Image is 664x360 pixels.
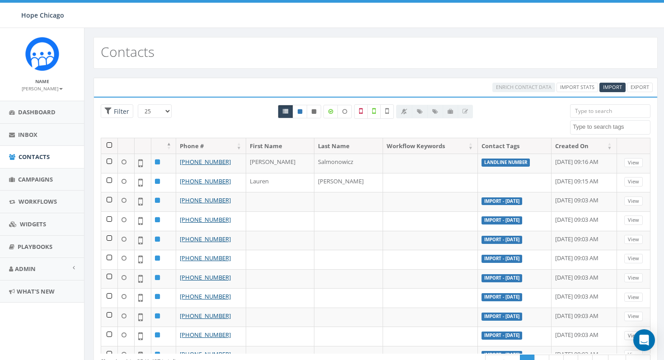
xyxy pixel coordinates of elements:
td: Salmonowicz [314,154,383,173]
label: Import - [DATE] [482,332,522,340]
span: What's New [17,287,55,295]
span: Filter [112,107,129,116]
td: [DATE] 09:16 AM [552,154,617,173]
span: Widgets [20,220,46,228]
td: [DATE] 09:03 AM [552,327,617,346]
a: All contacts [278,105,293,118]
h2: Contacts [101,44,154,59]
span: CSV files only [603,84,622,90]
a: View [624,350,643,360]
a: View [624,215,643,225]
label: landline number [482,159,530,167]
span: Import [603,84,622,90]
th: First Name [246,138,314,154]
td: [DATE] 09:03 AM [552,211,617,231]
label: Validated [367,104,381,119]
span: Advance Filter [101,104,133,118]
label: Import - [DATE] [482,255,522,263]
a: Export [627,83,653,92]
span: Campaigns [18,175,53,183]
div: Open Intercom Messenger [633,329,655,351]
th: Last Name [314,138,383,154]
span: Contacts [19,153,50,161]
small: [PERSON_NAME] [22,85,63,92]
input: Type to search [570,104,650,118]
td: [DATE] 09:03 AM [552,288,617,308]
label: Import - [DATE] [482,274,522,282]
a: [PHONE_NUMBER] [180,331,231,339]
i: This phone number is unsubscribed and has opted-out of all texts. [312,109,316,114]
td: Lauren [246,173,314,192]
a: [PERSON_NAME] [22,84,63,92]
a: [PHONE_NUMBER] [180,273,231,281]
i: This phone number is subscribed and will receive texts. [298,109,302,114]
a: Active [293,105,307,118]
td: [DATE] 09:03 AM [552,231,617,250]
a: [PHONE_NUMBER] [180,312,231,320]
small: Name [35,78,49,84]
a: [PHONE_NUMBER] [180,292,231,300]
span: Workflows [19,197,57,206]
a: View [624,196,643,206]
a: [PHONE_NUMBER] [180,196,231,204]
label: Import - [DATE] [482,313,522,321]
a: View [624,273,643,283]
img: Rally_Corp_Icon.png [25,37,59,71]
th: Phone #: activate to sort column ascending [176,138,246,154]
label: Import - [DATE] [482,236,522,244]
a: Import [599,83,626,92]
a: [PHONE_NUMBER] [180,158,231,166]
label: Import - [DATE] [482,293,522,301]
a: View [624,158,643,168]
a: Import Stats [556,83,598,92]
a: [PHONE_NUMBER] [180,177,231,185]
th: Created On: activate to sort column ascending [552,138,617,154]
td: [DATE] 09:15 AM [552,173,617,192]
td: [DATE] 09:03 AM [552,192,617,211]
a: [PHONE_NUMBER] [180,350,231,358]
span: Hope Chicago [21,11,64,19]
a: View [624,312,643,321]
a: View [624,235,643,244]
td: [PERSON_NAME] [314,173,383,192]
td: [DATE] 09:03 AM [552,308,617,327]
td: [DATE] 09:03 AM [552,250,617,269]
label: Data Enriched [323,105,338,118]
label: Not Validated [380,104,394,119]
label: Not a Mobile [354,104,368,119]
label: Data not Enriched [337,105,352,118]
td: [DATE] 09:03 AM [552,269,617,289]
label: Import - [DATE] [482,197,522,206]
span: Admin [15,265,36,273]
a: View [624,331,643,341]
a: View [624,254,643,263]
a: View [624,177,643,187]
a: View [624,293,643,302]
label: Import - [DATE] [482,216,522,224]
span: Playbooks [18,243,52,251]
textarea: Search [573,123,650,131]
span: Dashboard [18,108,56,116]
label: Import - [DATE] [482,351,522,359]
td: [PERSON_NAME] [246,154,314,173]
a: [PHONE_NUMBER] [180,254,231,262]
span: Inbox [18,131,37,139]
th: Workflow Keywords: activate to sort column ascending [383,138,478,154]
a: [PHONE_NUMBER] [180,235,231,243]
th: Contact Tags [478,138,552,154]
a: Opted Out [307,105,321,118]
a: [PHONE_NUMBER] [180,215,231,224]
